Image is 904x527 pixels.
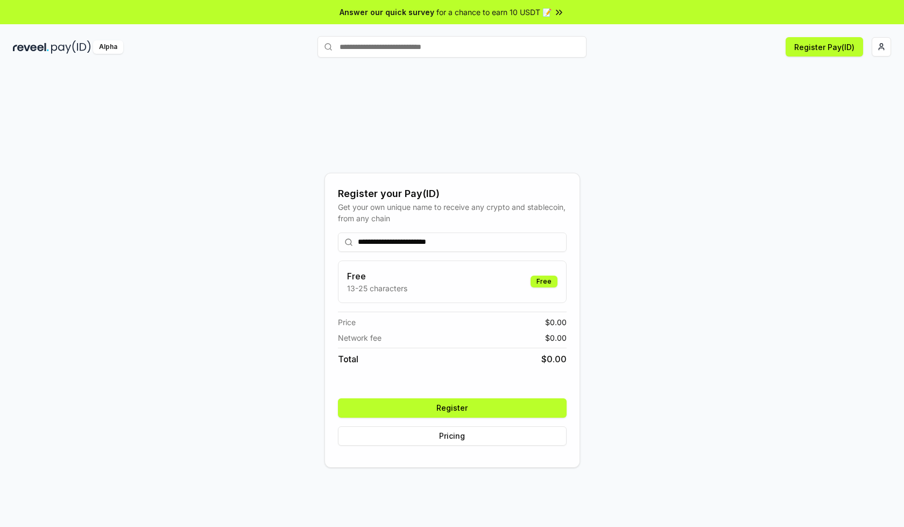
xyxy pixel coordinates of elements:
span: $ 0.00 [545,332,567,343]
span: Total [338,353,358,366]
span: for a chance to earn 10 USDT 📝 [436,6,552,18]
div: Register your Pay(ID) [338,186,567,201]
div: Alpha [93,40,123,54]
div: Get your own unique name to receive any crypto and stablecoin, from any chain [338,201,567,224]
span: Network fee [338,332,382,343]
span: $ 0.00 [545,317,567,328]
button: Pricing [338,426,567,446]
span: Price [338,317,356,328]
button: Register [338,398,567,418]
button: Register Pay(ID) [786,37,863,57]
span: $ 0.00 [541,353,567,366]
img: pay_id [51,40,91,54]
img: reveel_dark [13,40,49,54]
p: 13-25 characters [347,283,407,294]
span: Answer our quick survey [340,6,434,18]
h3: Free [347,270,407,283]
div: Free [531,276,557,287]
